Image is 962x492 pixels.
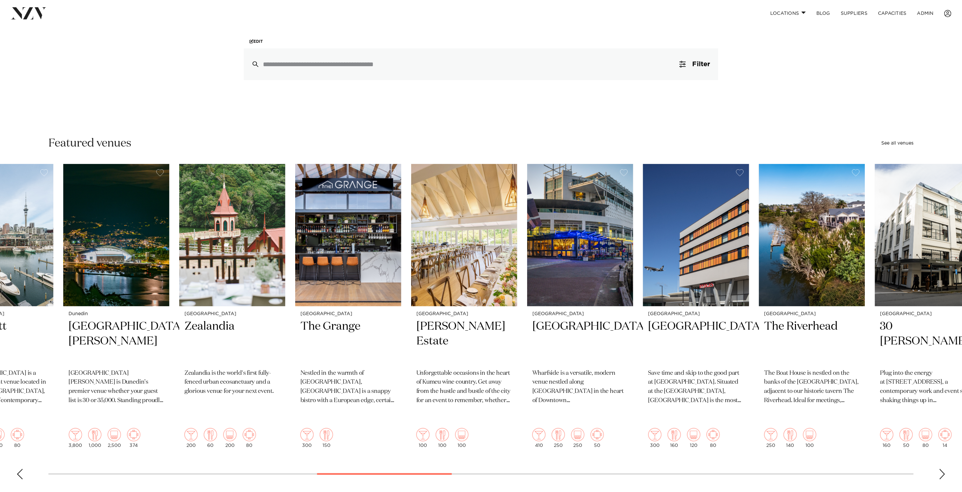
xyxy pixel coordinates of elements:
[416,312,512,316] small: [GEOGRAPHIC_DATA]
[571,428,584,441] img: theatre.png
[204,428,217,441] img: dining.png
[764,428,778,448] div: 250
[571,428,584,448] div: 250
[648,319,744,364] h2: [GEOGRAPHIC_DATA]
[455,428,468,441] img: theatre.png
[900,428,913,448] div: 50
[295,164,401,453] swiper-slide: 18 / 48
[687,428,700,448] div: 120
[48,136,131,151] h2: Featured venues
[416,319,512,364] h2: [PERSON_NAME] Estate
[243,428,256,448] div: 80
[532,428,546,448] div: 410
[108,428,121,448] div: 2,500
[784,428,797,441] img: dining.png
[416,369,512,406] p: Unforgettable occasions in the heart of Kumeu wine country. Get away from the hustle and bustle o...
[764,369,860,406] p: The Boat House is nestled on the banks of the [GEOGRAPHIC_DATA], adjacent to our historic tavern ...
[687,428,700,441] img: theatre.png
[69,312,164,316] small: Dunedin
[184,319,280,364] h2: Zealandia
[300,312,396,316] small: [GEOGRAPHIC_DATA]
[295,164,401,453] a: [GEOGRAPHIC_DATA] The Grange Nestled in the warmth of [GEOGRAPHIC_DATA], [GEOGRAPHIC_DATA] is a s...
[873,6,912,20] a: Capacities
[127,428,140,448] div: 374
[880,428,893,448] div: 160
[244,34,269,48] a: Edit
[11,7,46,19] img: nzv-logo.png
[436,428,449,448] div: 100
[108,428,121,441] img: theatre.png
[11,428,24,441] img: meeting.png
[939,428,952,448] div: 14
[648,428,662,448] div: 300
[300,369,396,406] p: Nestled in the warmth of [GEOGRAPHIC_DATA], [GEOGRAPHIC_DATA] is a snappy bistro with a European ...
[591,428,604,441] img: meeting.png
[707,428,720,448] div: 80
[179,164,285,453] a: Rātā Cafe at Zealandia [GEOGRAPHIC_DATA] Zealandia Zealandia is the world's first fully-fenced ur...
[69,319,164,364] h2: [GEOGRAPHIC_DATA][PERSON_NAME]
[416,428,430,441] img: cocktail.png
[411,164,517,453] swiper-slide: 19 / 48
[803,428,816,441] img: theatre.png
[63,164,169,453] swiper-slide: 16 / 48
[527,164,633,453] a: [GEOGRAPHIC_DATA] [GEOGRAPHIC_DATA] Wharfside is a versatile, modern venue nestled along [GEOGRAP...
[179,164,285,453] swiper-slide: 17 / 48
[527,164,633,453] swiper-slide: 20 / 48
[552,428,565,448] div: 250
[803,428,816,448] div: 100
[243,428,256,441] img: meeting.png
[759,164,865,453] a: [GEOGRAPHIC_DATA] The Riverhead The Boat House is nestled on the banks of the [GEOGRAPHIC_DATA], ...
[184,312,280,316] small: [GEOGRAPHIC_DATA]
[912,6,939,20] a: ADMIN
[127,428,140,441] img: meeting.png
[416,428,430,448] div: 100
[69,428,82,448] div: 3,800
[764,428,778,441] img: cocktail.png
[648,312,744,316] small: [GEOGRAPHIC_DATA]
[300,319,396,364] h2: The Grange
[411,164,517,453] a: [GEOGRAPHIC_DATA] [PERSON_NAME] Estate Unforgettable occasions in the heart of Kumeu wine country...
[204,428,217,448] div: 60
[591,428,604,448] div: 50
[184,369,280,396] p: Zealandia is the world's first fully-fenced urban ecosanctuary and a glorious venue for your next...
[223,428,237,448] div: 200
[532,319,628,364] h2: [GEOGRAPHIC_DATA]
[765,6,811,20] a: Locations
[532,369,628,406] p: Wharfside is a versatile, modern venue nestled along [GEOGRAPHIC_DATA] in the heart of Downtown [...
[11,428,24,448] div: 80
[671,48,718,80] button: Filter
[835,6,873,20] a: SUPPLIERS
[668,428,681,448] div: 160
[648,369,744,406] p: Save time and skip to the good part at [GEOGRAPHIC_DATA]. Situated at the [GEOGRAPHIC_DATA], [GEO...
[532,428,546,441] img: cocktail.png
[320,428,333,441] img: dining.png
[88,428,101,441] img: dining.png
[436,428,449,441] img: dining.png
[764,312,860,316] small: [GEOGRAPHIC_DATA]
[300,428,314,441] img: cocktail.png
[300,428,314,448] div: 300
[648,428,662,441] img: cocktail.png
[223,428,237,441] img: theatre.png
[811,6,835,20] a: BLOG
[320,428,333,448] div: 150
[919,428,932,441] img: theatre.png
[693,61,710,68] span: Filter
[69,428,82,441] img: cocktail.png
[900,428,913,441] img: dining.png
[88,428,101,448] div: 1,000
[939,428,952,441] img: meeting.png
[668,428,681,441] img: dining.png
[184,428,198,448] div: 200
[759,164,865,453] swiper-slide: 22 / 48
[643,164,749,453] a: [GEOGRAPHIC_DATA] [GEOGRAPHIC_DATA] Save time and skip to the good part at [GEOGRAPHIC_DATA]. Sit...
[552,428,565,441] img: dining.png
[881,141,914,146] a: See all venues
[643,164,749,453] swiper-slide: 21 / 48
[707,428,720,441] img: meeting.png
[63,164,169,453] a: Dunedin [GEOGRAPHIC_DATA][PERSON_NAME] [GEOGRAPHIC_DATA][PERSON_NAME] is Dunedin’s premier venue ...
[69,369,164,406] p: [GEOGRAPHIC_DATA][PERSON_NAME] is Dunedin’s premier venue whether your guest list is 30 or 35,000...
[880,428,893,441] img: cocktail.png
[919,428,932,448] div: 80
[784,428,797,448] div: 140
